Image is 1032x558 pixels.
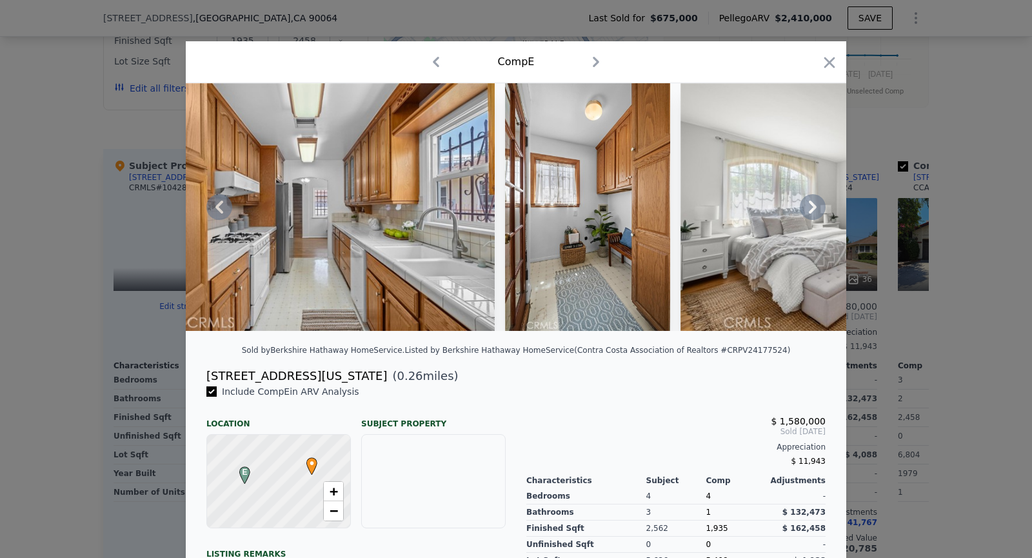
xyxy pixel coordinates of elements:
div: Bathrooms [526,504,646,521]
span: 0 [706,540,711,549]
div: - [766,488,826,504]
div: - [766,537,826,553]
a: Zoom out [324,501,343,521]
span: E [236,466,253,478]
img: Property Img [505,83,670,331]
span: $ 1,580,000 [771,416,826,426]
a: Zoom in [324,482,343,501]
div: 2,562 [646,521,706,537]
div: Listed by Berkshire Hathaway HomeService (Contra Costa Association of Realtors #CRPV24177524) [404,346,790,355]
span: Sold [DATE] [526,426,826,437]
span: 4 [706,492,711,501]
span: − [330,503,338,519]
span: $ 11,943 [791,457,826,466]
div: Characteristics [526,475,646,486]
div: E [236,466,244,474]
div: Bedrooms [526,488,646,504]
div: • [303,457,311,465]
span: Include Comp E in ARV Analysis [217,386,364,397]
span: + [330,483,338,499]
span: • [303,453,321,473]
div: Finished Sqft [526,521,646,537]
div: [STREET_ADDRESS][US_STATE] [206,367,387,385]
span: 0.26 [397,369,422,383]
div: Comp [706,475,766,486]
div: 1 [706,504,766,521]
span: $ 162,458 [782,524,826,533]
div: 3 [646,504,706,521]
div: Adjustments [766,475,826,486]
span: ( miles) [387,367,458,385]
img: Property Img [123,83,495,331]
div: 4 [646,488,706,504]
div: Subject Property [361,408,506,429]
div: Unfinished Sqft [526,537,646,553]
div: Subject [646,475,706,486]
div: 0 [646,537,706,553]
span: $ 132,473 [782,508,826,517]
div: Sold by Berkshire Hathaway HomeService . [242,346,405,355]
div: Location [206,408,351,429]
div: Appreciation [526,442,826,452]
div: Comp E [498,54,535,70]
span: 1,935 [706,524,728,533]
